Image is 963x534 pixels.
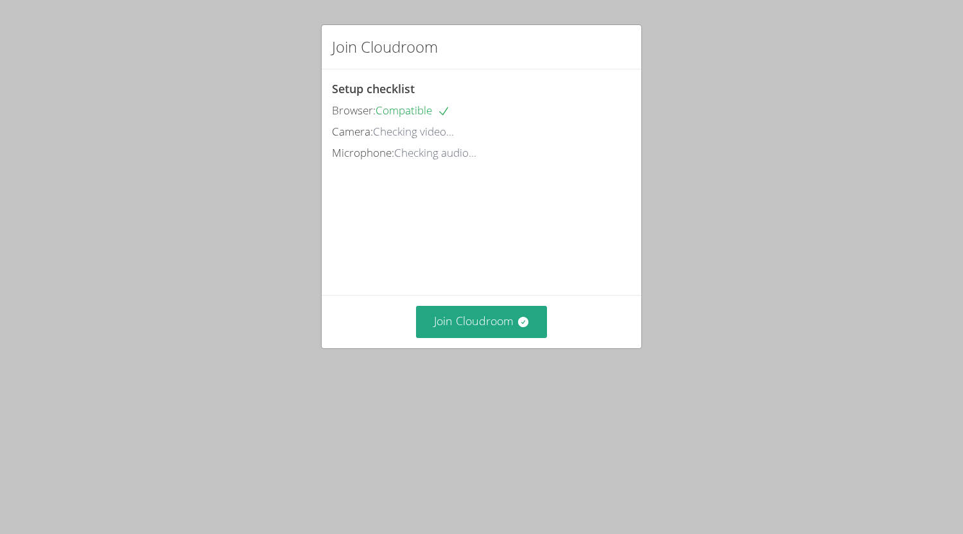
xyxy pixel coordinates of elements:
span: Checking video... [373,124,454,139]
span: Browser: [332,103,376,118]
span: Compatible [376,103,450,118]
button: Join Cloudroom [416,306,548,337]
span: Camera: [332,124,373,139]
h2: Join Cloudroom [332,35,438,58]
span: Microphone: [332,145,394,160]
span: Checking audio... [394,145,476,160]
span: Setup checklist [332,81,415,96]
